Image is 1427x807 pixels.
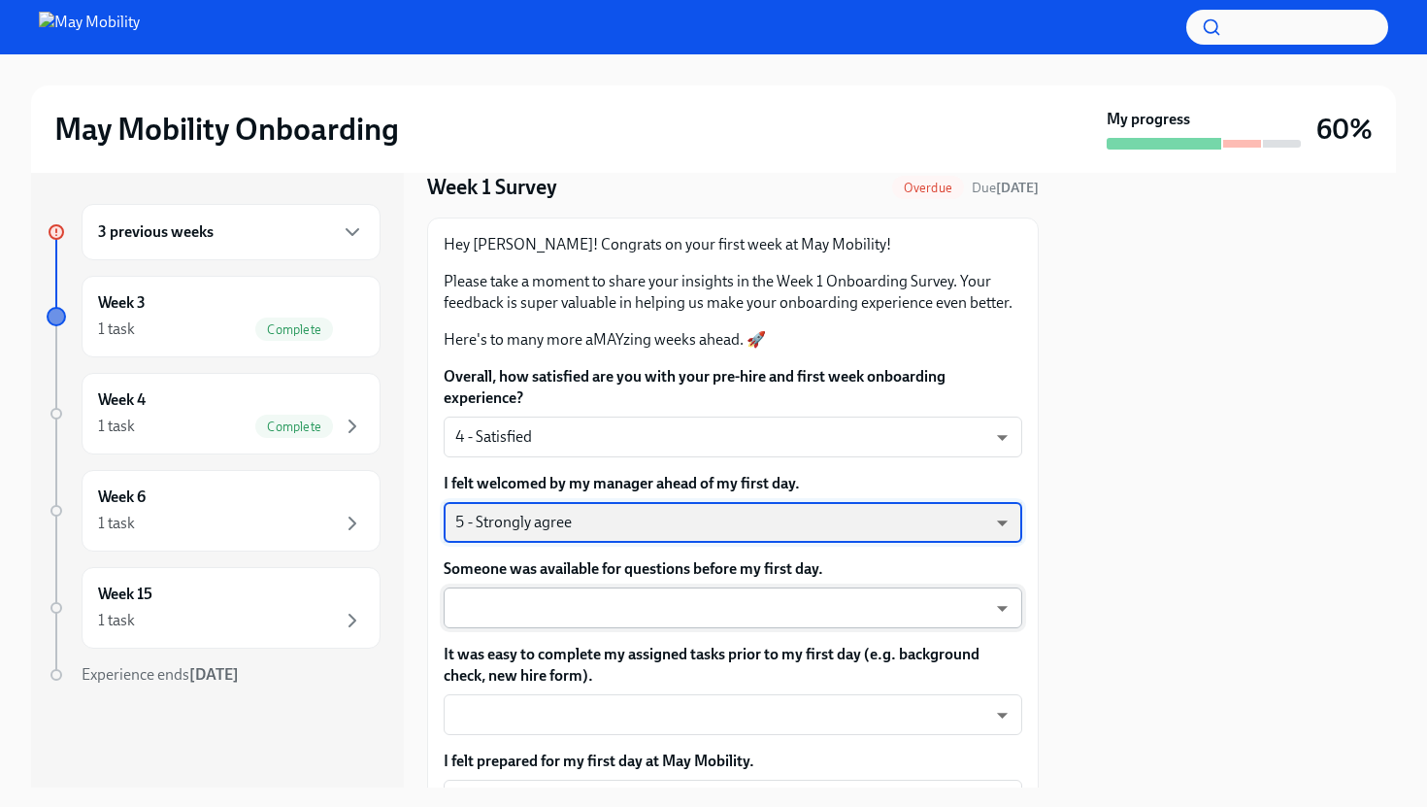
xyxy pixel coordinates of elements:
a: Week 61 task [47,470,381,552]
div: 4 - Satisfied [444,417,1022,457]
strong: My progress [1107,109,1190,130]
a: Week 41 taskComplete [47,373,381,454]
a: Week 31 taskComplete [47,276,381,357]
span: September 15th, 2025 08:00 [972,179,1039,197]
span: Due [972,180,1039,196]
p: Please take a moment to share your insights in the Week 1 Onboarding Survey. Your feedback is sup... [444,271,1022,314]
label: It was easy to complete my assigned tasks prior to my first day (e.g. background check, new hire ... [444,644,1022,687]
div: 1 task [98,416,135,437]
h4: Week 1 Survey [427,173,557,202]
div: ​ [444,588,1022,628]
label: Overall, how satisfied are you with your pre-hire and first week onboarding experience? [444,366,1022,409]
div: 3 previous weeks [82,204,381,260]
h6: Week 4 [98,389,146,411]
span: Overdue [892,181,964,195]
span: Complete [255,322,333,337]
div: ​ [444,694,1022,735]
p: Here's to many more aMAYzing weeks ahead. 🚀 [444,329,1022,351]
a: Week 151 task [47,567,381,649]
h2: May Mobility Onboarding [54,110,399,149]
label: I felt prepared for my first day at May Mobility. [444,751,1022,772]
strong: [DATE] [996,180,1039,196]
h6: 3 previous weeks [98,221,214,243]
h6: Week 6 [98,487,146,508]
h3: 60% [1316,112,1373,147]
h6: Week 15 [98,584,152,605]
p: Hey [PERSON_NAME]! Congrats on your first week at May Mobility! [444,234,1022,255]
strong: [DATE] [189,665,239,684]
span: Experience ends [82,665,239,684]
div: 1 task [98,513,135,534]
h6: Week 3 [98,292,146,314]
div: 1 task [98,319,135,340]
label: Someone was available for questions before my first day. [444,558,1022,580]
img: May Mobility [39,12,140,43]
div: 1 task [98,610,135,631]
label: I felt welcomed by my manager ahead of my first day. [444,473,1022,494]
div: 5 - Strongly agree [444,502,1022,543]
span: Complete [255,420,333,434]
